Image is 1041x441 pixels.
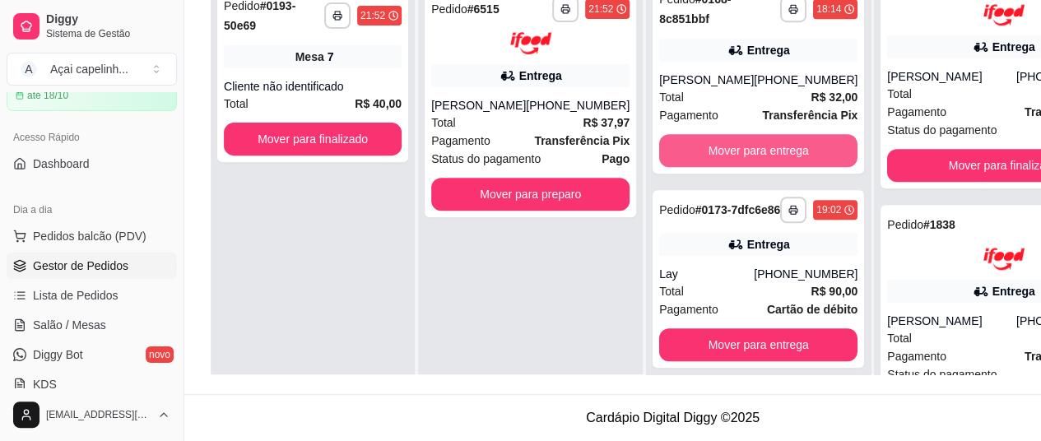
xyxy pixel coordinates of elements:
[33,317,106,333] span: Salão / Mesas
[224,123,402,156] button: Mover para finalizado
[431,132,490,150] span: Pagamento
[816,2,841,16] div: 18:14
[467,2,500,16] strong: # 6515
[7,53,177,86] button: Select a team
[887,121,997,139] span: Status do pagamento
[27,89,68,102] article: até 18/10
[7,223,177,249] button: Pedidos balcão (PDV)
[7,395,177,434] button: [EMAIL_ADDRESS][DOMAIN_NAME]
[33,156,90,172] span: Dashboard
[992,39,1035,55] div: Entrega
[360,9,385,22] div: 21:52
[224,95,249,113] span: Total
[659,282,684,300] span: Total
[588,2,613,16] div: 21:52
[7,7,177,46] a: DiggySistema de Gestão
[519,67,562,84] div: Entrega
[21,61,37,77] span: A
[754,72,857,88] div: [PHONE_NUMBER]
[659,203,695,216] span: Pedido
[510,32,551,54] img: ifood
[328,49,334,65] div: 7
[7,371,177,397] a: KDS
[659,328,857,361] button: Mover para entrega
[659,266,754,282] div: Lay
[46,12,170,27] span: Diggy
[695,203,781,216] strong: # 0173-7dfc6e86
[747,42,790,58] div: Entrega
[816,203,841,216] div: 19:02
[811,91,858,104] strong: R$ 32,00
[811,285,858,298] strong: R$ 90,00
[659,88,684,106] span: Total
[767,303,857,316] strong: Cartão de débito
[7,341,177,368] a: Diggy Botnovo
[431,97,526,114] div: [PERSON_NAME]
[659,72,754,88] div: [PERSON_NAME]
[747,236,790,253] div: Entrega
[887,103,946,121] span: Pagamento
[431,178,630,211] button: Mover para preparo
[295,49,324,65] span: Mesa
[431,150,541,168] span: Status do pagamento
[7,151,177,177] a: Dashboard
[7,312,177,338] a: Salão / Mesas
[50,61,128,77] div: Açai capelinh ...
[33,228,146,244] span: Pedidos balcão (PDV)
[7,282,177,309] a: Lista de Pedidos
[887,365,997,383] span: Status do pagamento
[431,2,467,16] span: Pedido
[33,287,119,304] span: Lista de Pedidos
[7,197,177,223] div: Dia a dia
[983,248,1025,270] img: ifood
[33,376,57,392] span: KDS
[355,97,402,110] strong: R$ 40,00
[887,329,912,347] span: Total
[46,408,151,421] span: [EMAIL_ADDRESS][DOMAIN_NAME]
[887,347,946,365] span: Pagamento
[224,78,402,95] div: Cliente não identificado
[992,283,1035,299] div: Entrega
[659,106,718,124] span: Pagamento
[526,97,630,114] div: [PHONE_NUMBER]
[7,253,177,279] a: Gestor de Pedidos
[602,152,630,165] strong: Pago
[887,85,912,103] span: Total
[33,346,83,363] span: Diggy Bot
[923,218,955,231] strong: # 1838
[431,114,456,132] span: Total
[7,124,177,151] div: Acesso Rápido
[887,68,1016,85] div: [PERSON_NAME]
[887,313,1016,329] div: [PERSON_NAME]
[887,218,923,231] span: Pedido
[762,109,857,122] strong: Transferência Pix
[33,258,128,274] span: Gestor de Pedidos
[983,4,1025,26] img: ifood
[583,116,630,129] strong: R$ 37,97
[46,27,170,40] span: Sistema de Gestão
[659,134,857,167] button: Mover para entrega
[754,266,857,282] div: [PHONE_NUMBER]
[534,134,630,147] strong: Transferência Pix
[659,300,718,318] span: Pagamento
